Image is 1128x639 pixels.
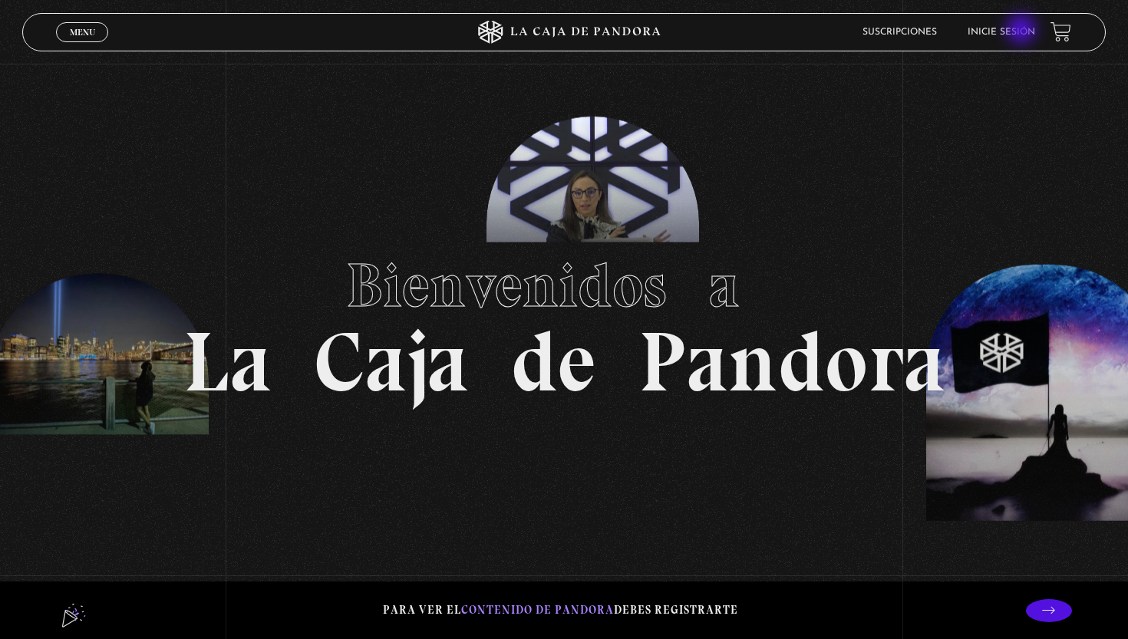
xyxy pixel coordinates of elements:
[346,249,782,322] span: Bienvenidos a
[461,603,614,617] span: contenido de Pandora
[1050,21,1071,42] a: View your shopping cart
[383,600,738,621] p: Para ver el debes registrarte
[862,28,937,37] a: Suscripciones
[968,28,1035,37] a: Inicie sesión
[183,236,945,404] h1: La Caja de Pandora
[64,40,101,51] span: Cerrar
[70,28,95,37] span: Menu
